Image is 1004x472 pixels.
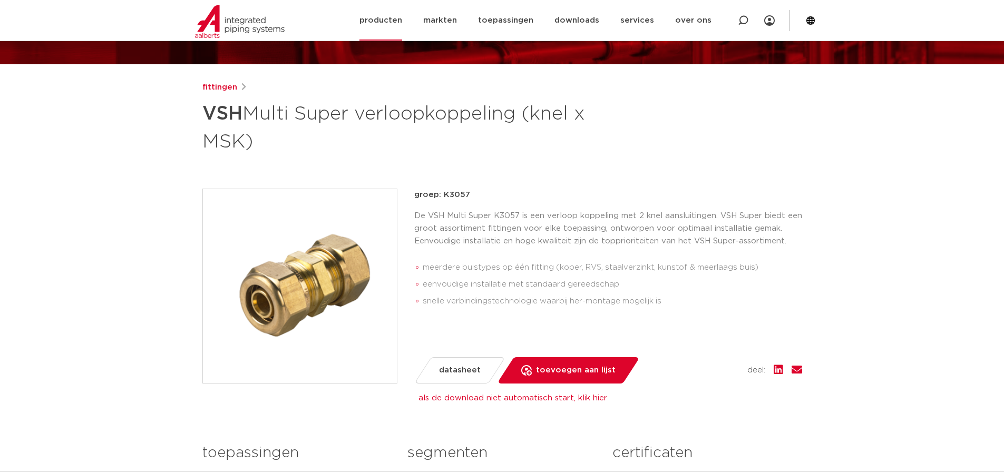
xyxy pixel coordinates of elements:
span: deel: [747,364,765,377]
strong: VSH [202,104,242,123]
li: meerdere buistypes op één fitting (koper, RVS, staalverzinkt, kunstof & meerlaags buis) [423,259,802,276]
span: toevoegen aan lijst [536,362,616,379]
h3: certificaten [612,442,802,464]
a: fittingen [202,81,237,94]
h3: toepassingen [202,442,392,464]
img: Product Image for VSH Multi Super verloopkoppeling (knel x MSK) [203,189,397,383]
h3: segmenten [407,442,597,464]
h1: Multi Super verloopkoppeling (knel x MSK) [202,98,598,155]
a: datasheet [414,357,505,383]
span: datasheet [439,362,481,379]
li: snelle verbindingstechnologie waarbij her-montage mogelijk is [423,293,802,310]
a: als de download niet automatisch start, klik hier [418,394,607,402]
p: De VSH Multi Super K3057 is een verloop koppeling met 2 knel aansluitingen. VSH Super biedt een g... [414,210,802,248]
p: groep: K3057 [414,189,802,201]
li: eenvoudige installatie met standaard gereedschap [423,276,802,293]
